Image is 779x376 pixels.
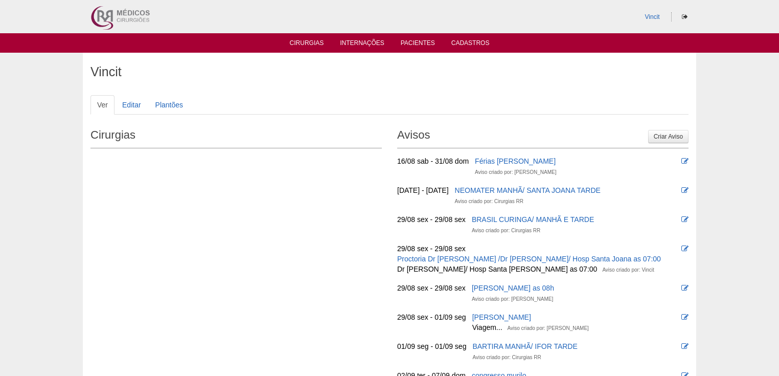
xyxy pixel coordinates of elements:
[681,158,689,165] i: Editar
[681,284,689,292] i: Editar
[472,313,531,321] a: [PERSON_NAME]
[681,343,689,350] i: Editar
[645,13,660,20] a: Vincit
[475,157,556,165] a: Férias [PERSON_NAME]
[472,215,594,224] a: BRASIL CURINGA/ MANHÃ E TARDE
[472,294,553,304] div: Aviso criado por: [PERSON_NAME]
[397,185,449,195] div: [DATE] - [DATE]
[681,187,689,194] i: Editar
[508,323,589,334] div: Aviso criado por: [PERSON_NAME]
[149,95,190,115] a: Plantões
[397,244,466,254] div: 29/08 sex - 29/08 sex
[472,322,502,333] div: Viagem...
[290,39,324,50] a: Cirurgias
[602,265,654,275] div: Aviso criado por: Vincit
[455,186,601,194] a: NEOMATER MANHÃ/ SANTA JOANA TARDE
[472,352,541,363] div: Aviso criado por: Cirurgias RR
[475,167,556,178] div: Aviso criado por: [PERSON_NAME]
[682,14,688,20] i: Sair
[397,125,689,148] h2: Avisos
[681,245,689,252] i: Editar
[397,283,466,293] div: 29/08 sex - 29/08 sex
[90,125,382,148] h2: Cirurgias
[397,264,597,274] div: Dr [PERSON_NAME]/ Hosp Santa [PERSON_NAME] as 07:00
[681,314,689,321] i: Editar
[397,255,661,263] a: Proctoria Dr [PERSON_NAME] /Dr [PERSON_NAME]/ Hosp Santa Joana as 07:00
[397,341,466,351] div: 01/09 seg - 01/09 seg
[397,312,466,322] div: 29/08 sex - 01/09 seg
[472,226,540,236] div: Aviso criado por: Cirurgias RR
[90,95,114,115] a: Ver
[472,284,554,292] a: [PERSON_NAME] as 08h
[455,196,523,207] div: Aviso criado por: Cirurgias RR
[340,39,384,50] a: Internações
[681,216,689,223] i: Editar
[451,39,490,50] a: Cadastros
[648,130,689,143] a: Criar Aviso
[116,95,148,115] a: Editar
[90,65,689,78] h1: Vincit
[472,342,577,350] a: BARTIRA MANHÃ/ IFOR TARDE
[401,39,435,50] a: Pacientes
[397,214,466,225] div: 29/08 sex - 29/08 sex
[397,156,469,166] div: 16/08 sab - 31/08 dom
